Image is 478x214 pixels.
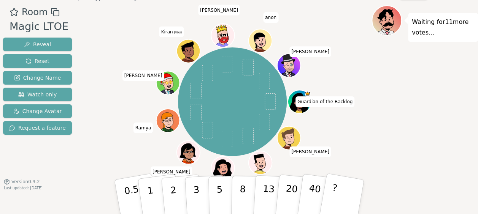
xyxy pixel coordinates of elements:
button: Reveal [3,38,72,51]
span: Click to change your name [289,146,331,157]
span: Change Avatar [13,107,62,115]
span: Click to change your name [133,123,153,133]
span: Version 0.9.2 [11,179,40,185]
button: Click to change your avatar [177,40,199,62]
span: Change Name [14,74,61,82]
span: Click to change your name [289,46,331,57]
button: Reset [3,54,72,68]
button: Watch only [3,88,72,101]
span: Click to change your name [198,5,240,15]
span: Reset [25,57,49,65]
button: Add as favourite [10,5,19,19]
p: Waiting for 11 more votes... [412,17,474,38]
span: Room [22,5,48,19]
span: Watch only [18,91,57,98]
button: Change Name [3,71,72,85]
span: Click to change your name [263,12,278,23]
span: Click to change your name [295,96,354,107]
span: Reveal [24,41,51,48]
span: Guardian of the Backlog is the host [305,91,310,96]
span: Click to change your name [122,70,164,81]
button: Version0.9.2 [4,179,40,185]
span: Click to change your name [151,166,192,177]
div: Magic LTOE [10,19,68,35]
span: (you) [173,31,182,34]
span: Request a feature [9,124,66,132]
button: Request a feature [3,121,72,135]
button: Change Avatar [3,104,72,118]
span: Last updated: [DATE] [4,186,43,190]
span: Click to change your name [159,27,184,37]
